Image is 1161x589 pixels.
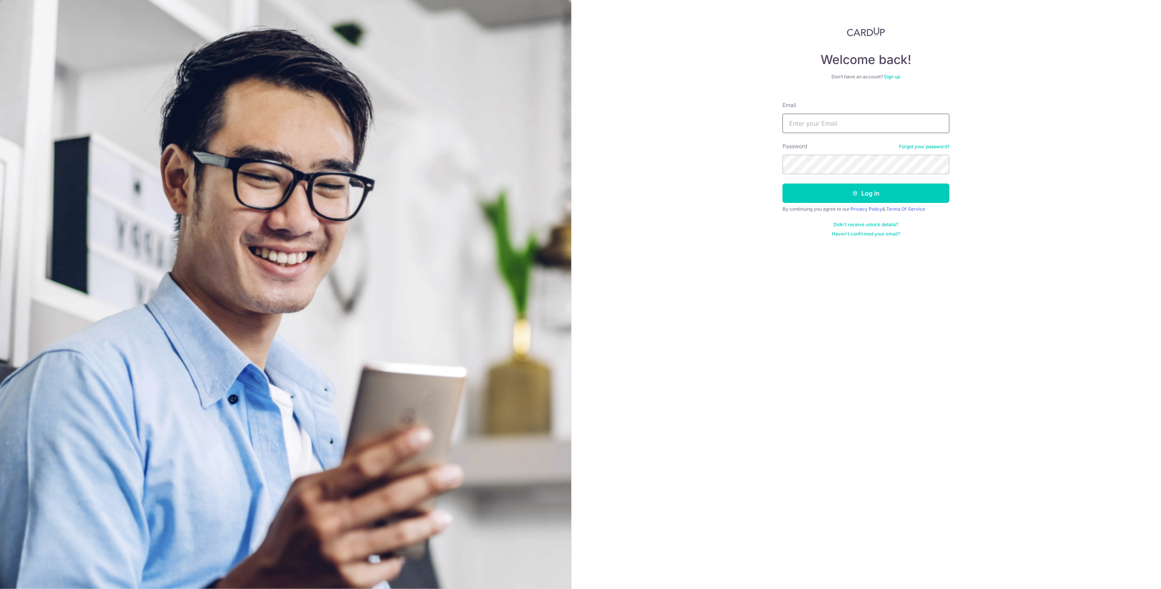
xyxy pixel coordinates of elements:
[783,52,949,68] h4: Welcome back!
[783,142,807,150] label: Password
[783,74,949,80] div: Don’t have an account?
[783,114,949,133] input: Enter your Email
[847,27,885,36] img: CardUp Logo
[899,144,949,150] a: Forgot your password?
[832,231,900,237] a: Haven't confirmed your email?
[783,101,796,109] label: Email
[783,206,949,212] div: By continuing you agree to our &
[783,184,949,203] button: Log in
[834,222,899,228] a: Didn't receive unlock details?
[884,74,901,80] a: Sign up
[850,206,882,212] a: Privacy Policy
[886,206,925,212] a: Terms Of Service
